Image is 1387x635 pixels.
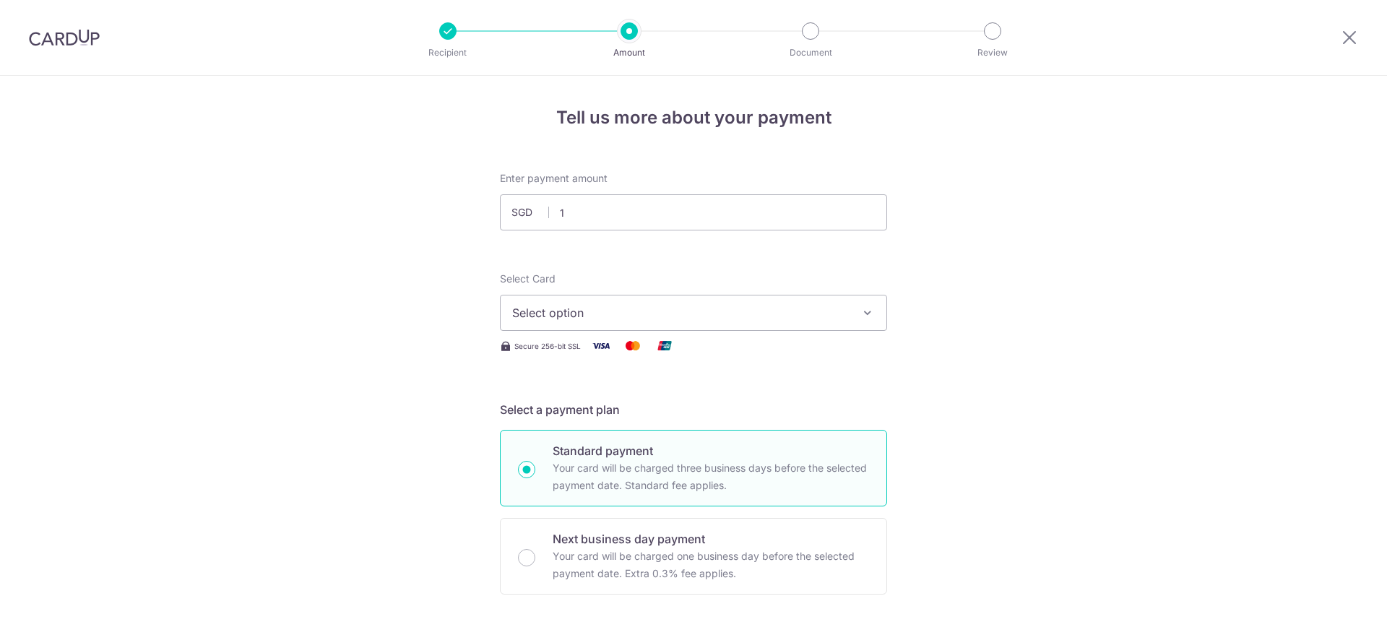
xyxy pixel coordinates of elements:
img: Mastercard [618,337,647,355]
span: Secure 256-bit SSL [514,340,581,352]
button: Select option [500,295,887,331]
p: Document [757,46,864,60]
h4: Tell us more about your payment [500,105,887,131]
h5: Select a payment plan [500,401,887,418]
p: Next business day payment [553,530,869,548]
span: translation missing: en.payables.payment_networks.credit_card.summary.labels.select_card [500,272,556,285]
p: Standard payment [553,442,869,459]
p: Review [939,46,1046,60]
span: Select option [512,304,849,321]
p: Your card will be charged one business day before the selected payment date. Extra 0.3% fee applies. [553,548,869,582]
img: Visa [587,337,615,355]
span: Enter payment amount [500,171,608,186]
input: 0.00 [500,194,887,230]
p: Amount [576,46,683,60]
span: SGD [511,205,549,220]
p: Recipient [394,46,501,60]
img: CardUp [29,29,100,46]
iframe: Opens a widget where you can find more information [1295,592,1373,628]
img: Union Pay [650,337,679,355]
p: Your card will be charged three business days before the selected payment date. Standard fee appl... [553,459,869,494]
